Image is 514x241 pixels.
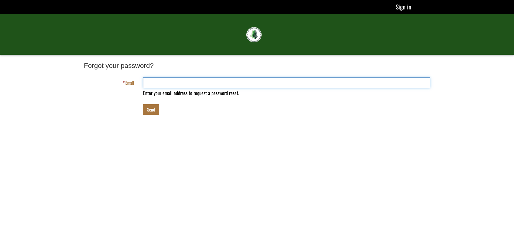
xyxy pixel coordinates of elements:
span: Email [125,79,134,86]
button: Send [143,104,159,115]
img: FRIAA Submissions Portal [246,27,262,42]
input: Email is a required field. [143,77,430,88]
span: Forgot your password? [84,62,154,69]
span: Enter your email address to request a password reset. [143,89,239,97]
a: Sign in [396,2,411,11]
